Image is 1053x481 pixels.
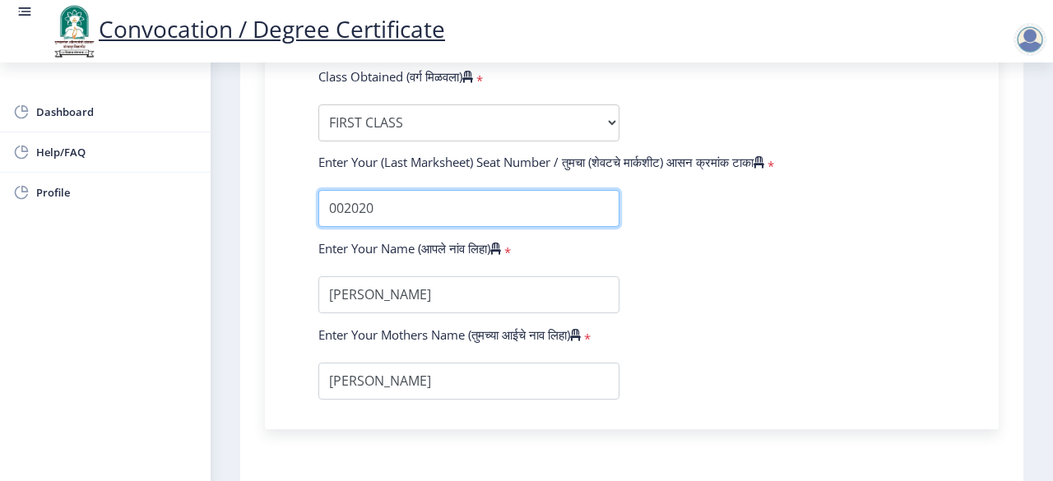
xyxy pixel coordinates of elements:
input: Enter Your Mothers Name [318,363,619,400]
span: Profile [36,183,197,202]
img: logo [49,3,99,59]
label: Enter Your Mothers Name (तुमच्या आईचे नाव लिहा) [318,326,581,343]
label: Enter Your Name (आपले नांव लिहा) [318,240,501,257]
a: Convocation / Degree Certificate [49,13,445,44]
label: Class Obtained (वर्ग मिळवला) [318,68,473,85]
input: Enter Your Seat Number [318,190,619,227]
span: Dashboard [36,102,197,122]
span: Help/FAQ [36,142,197,162]
label: Enter Your (Last Marksheet) Seat Number / तुमचा (शेवटचे मार्कशीट) आसन क्रमांक टाका [318,154,764,170]
input: Enter Your Name [318,276,619,313]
